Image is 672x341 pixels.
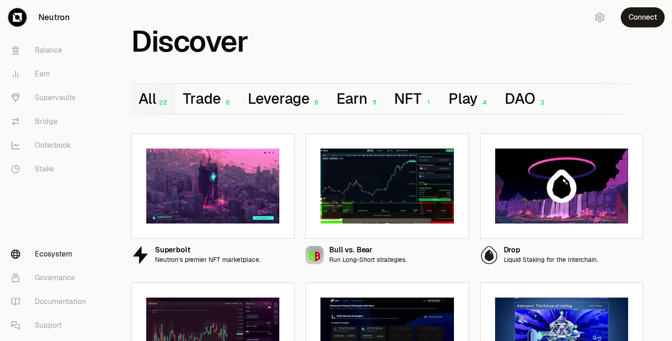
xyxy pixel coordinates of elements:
div: Superbolt [155,246,261,254]
a: Governance [4,266,99,290]
img: Drop preview image [495,149,628,224]
a: Documentation [4,290,99,314]
p: Neutron’s premier NFT marketplace. [155,256,261,264]
div: Drop [504,246,598,254]
button: All [131,84,176,114]
div: 11 [367,99,379,107]
a: Ecosystem [4,242,99,266]
a: Bridge [4,110,99,133]
button: Earn [329,84,387,114]
div: 22 [156,99,168,107]
button: NFT [387,84,441,114]
div: 6 [221,99,233,107]
p: Run Long-Short strategies. [329,256,407,264]
h1: Discover [131,29,248,54]
div: 6 [309,99,322,107]
button: Leverage [240,84,330,114]
a: Supervaults [4,86,99,110]
div: 1 [421,99,434,107]
img: Superbolt preview image [146,149,279,224]
a: Orderbook [4,133,99,157]
p: Liquid Staking for the Interchain. [504,256,598,264]
button: Connect [621,7,665,27]
button: Play [441,84,497,114]
a: Earn [4,62,99,86]
a: Stake [4,157,99,181]
a: Support [4,314,99,337]
div: 4 [478,99,490,107]
a: Balance [4,38,99,62]
button: Trade [176,84,240,114]
img: Bull vs. Bear preview image [320,149,453,224]
div: Bull vs. Bear [329,246,407,254]
div: 3 [535,99,548,107]
button: DAO [497,84,555,114]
